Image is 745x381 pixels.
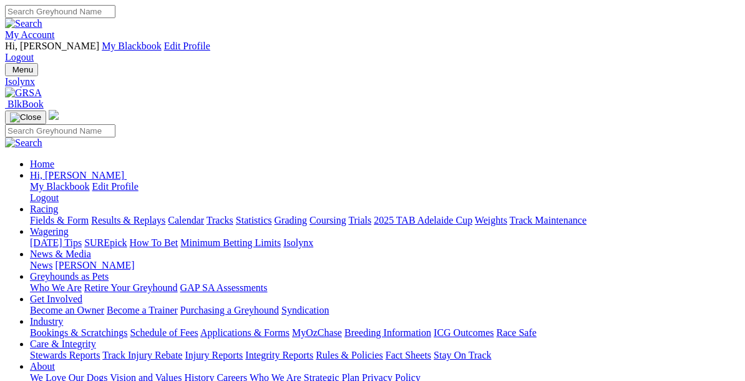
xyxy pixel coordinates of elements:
a: Race Safe [496,327,536,338]
a: Results & Replays [91,215,165,225]
a: Logout [30,192,59,203]
input: Search [5,124,115,137]
a: MyOzChase [292,327,342,338]
a: [DATE] Tips [30,237,82,248]
img: Close [10,112,41,122]
a: Syndication [281,305,329,315]
div: Care & Integrity [30,350,740,361]
img: logo-grsa-white.png [49,110,59,120]
a: Purchasing a Greyhound [180,305,279,315]
a: News & Media [30,249,91,259]
img: Search [5,137,42,149]
a: Fact Sheets [386,350,431,360]
a: Coursing [309,215,346,225]
a: Injury Reports [185,350,243,360]
span: BlkBook [7,99,44,109]
a: Tracks [207,215,233,225]
a: Breeding Information [344,327,431,338]
a: Isolynx [5,76,740,87]
a: Trials [348,215,371,225]
div: Industry [30,327,740,339]
a: Hi, [PERSON_NAME] [30,170,127,181]
div: My Account [5,41,740,63]
a: Fields & Form [30,215,89,225]
a: 2025 TAB Adelaide Cup [374,215,472,225]
a: Integrity Reports [245,350,313,360]
div: News & Media [30,260,740,271]
a: Bookings & Scratchings [30,327,127,338]
a: Stewards Reports [30,350,100,360]
a: SUREpick [84,237,127,248]
a: Track Injury Rebate [102,350,182,360]
div: Racing [30,215,740,226]
button: Toggle navigation [5,111,46,124]
img: GRSA [5,87,42,99]
a: Become an Owner [30,305,104,315]
a: Schedule of Fees [130,327,198,338]
a: Racing [30,204,58,214]
img: Search [5,18,42,29]
a: Edit Profile [92,181,139,192]
a: Applications & Forms [200,327,290,338]
a: Industry [30,316,63,327]
a: [PERSON_NAME] [55,260,134,270]
a: GAP SA Assessments [180,282,268,293]
a: Logout [5,52,34,62]
a: News [30,260,52,270]
span: Menu [12,65,33,74]
a: Home [30,159,54,169]
input: Search [5,5,115,18]
div: Wagering [30,237,740,249]
a: Grading [275,215,307,225]
a: Isolynx [283,237,313,248]
a: Minimum Betting Limits [180,237,281,248]
a: Stay On Track [434,350,491,360]
span: Hi, [PERSON_NAME] [30,170,124,181]
a: About [30,361,55,372]
div: Hi, [PERSON_NAME] [30,181,740,204]
a: How To Bet [130,237,178,248]
a: My Account [5,29,55,40]
a: Who We Are [30,282,82,293]
a: Wagering [30,226,69,237]
a: Edit Profile [164,41,210,51]
div: Get Involved [30,305,740,316]
a: Statistics [236,215,272,225]
a: Track Maintenance [510,215,587,225]
a: Greyhounds as Pets [30,271,109,282]
a: ICG Outcomes [434,327,494,338]
a: BlkBook [5,99,44,109]
a: Calendar [168,215,204,225]
a: Rules & Policies [316,350,383,360]
a: Become a Trainer [107,305,178,315]
a: Care & Integrity [30,339,96,349]
a: My Blackbook [102,41,162,51]
div: Greyhounds as Pets [30,282,740,294]
a: Get Involved [30,294,82,304]
a: Weights [475,215,507,225]
span: Hi, [PERSON_NAME] [5,41,99,51]
a: Retire Your Greyhound [84,282,178,293]
a: My Blackbook [30,181,90,192]
button: Toggle navigation [5,63,38,76]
